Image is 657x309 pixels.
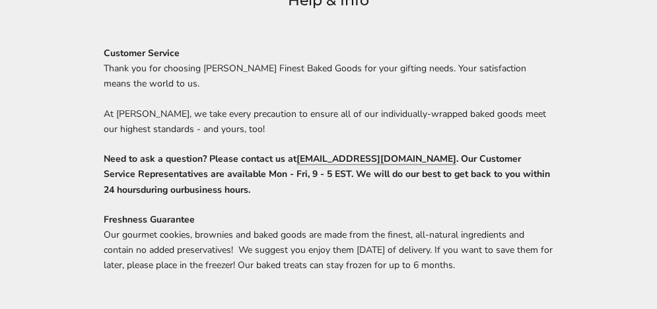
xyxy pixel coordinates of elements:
strong: Freshness Guarantee [104,213,195,226]
strong: Customer Service [104,47,180,59]
p: Our gourmet cookies, brownies and baked goods are made from the finest, all-natural ingredients a... [104,212,553,273]
span: business hours. [185,184,251,196]
iframe: Sign Up via Text for Offers [11,259,137,298]
span: At [PERSON_NAME], we take every precaution to ensure all of our individually-wrapped baked goods ... [104,108,547,135]
span: during our [141,184,185,196]
a: [EMAIL_ADDRESS][DOMAIN_NAME] [297,153,457,165]
p: Thank you for choosing [PERSON_NAME] Finest Baked Goods for your gifting needs. Your satisfaction... [104,61,553,91]
span: . Our Customer Service Representatives are available Mon - Fri, 9 - 5 EST. We will do our best to... [104,153,551,195]
strong: Need to ask a question? Please contact us at [104,153,551,195]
